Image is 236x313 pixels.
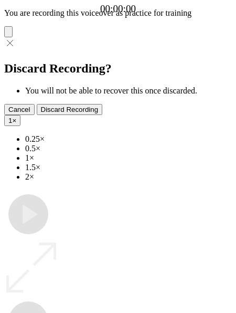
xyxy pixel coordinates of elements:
button: Discard Recording [37,104,103,115]
button: 1× [4,115,20,126]
li: 1.5× [25,163,232,172]
button: Cancel [4,104,35,115]
li: You will not be able to recover this once discarded. [25,86,232,96]
li: 2× [25,172,232,182]
span: 1 [8,117,12,124]
h2: Discard Recording? [4,61,232,76]
p: You are recording this voiceover as practice for training [4,8,232,18]
a: 00:00:00 [100,3,136,15]
li: 0.25× [25,134,232,144]
li: 0.5× [25,144,232,153]
li: 1× [25,153,232,163]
